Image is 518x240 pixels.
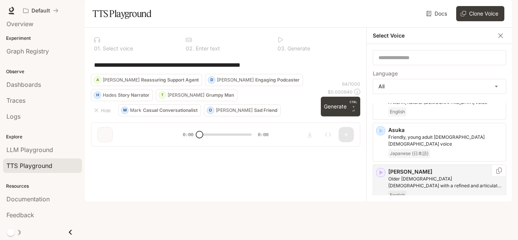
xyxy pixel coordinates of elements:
[373,71,398,76] p: Language
[286,46,310,51] p: Generate
[194,46,220,51] p: Enter text
[168,93,204,97] p: [PERSON_NAME]
[456,6,504,21] button: Clone Voice
[94,74,101,86] div: A
[143,108,198,113] p: Casual Conversationalist
[321,97,360,116] button: GenerateCTRL +⏎
[94,89,101,101] div: H
[91,89,153,101] button: HHadesStory Narrator
[94,46,101,51] p: 0 1 .
[425,6,450,21] a: Docs
[103,93,116,97] p: Hades
[254,108,277,113] p: Sad Friend
[118,104,201,116] button: MMarkCasual Conversationalist
[216,108,253,113] p: [PERSON_NAME]
[388,168,503,176] p: [PERSON_NAME]
[93,6,151,21] h1: TTS Playground
[342,81,360,87] p: 64 / 1000
[205,74,303,86] button: D[PERSON_NAME]Engaging Podcaster
[388,126,503,134] p: Asuka
[255,78,300,82] p: Engaging Podcaster
[495,168,503,174] button: Copy Voice ID
[20,3,62,18] button: All workspaces
[208,74,215,86] div: D
[130,108,141,113] p: Mark
[388,107,407,116] span: English
[159,89,166,101] div: T
[101,46,133,51] p: Select voice
[186,46,194,51] p: 0 2 .
[350,100,357,113] p: ⏎
[91,104,115,116] button: Hide
[121,104,128,116] div: M
[204,104,281,116] button: O[PERSON_NAME]Sad Friend
[388,176,503,189] p: Older British male with a refined and articulate voice
[118,93,149,97] p: Story Narrator
[350,100,357,109] p: CTRL +
[207,104,214,116] div: O
[141,78,199,82] p: Reassuring Support Agent
[91,74,202,86] button: A[PERSON_NAME]Reassuring Support Agent
[388,134,503,147] p: Friendly, young adult Japanese female voice
[31,8,50,14] p: Default
[103,78,140,82] p: [PERSON_NAME]
[206,93,234,97] p: Grumpy Man
[388,149,430,158] span: Japanese (日本語)
[328,89,353,95] p: $ 0.000640
[373,79,506,94] div: All
[278,46,286,51] p: 0 3 .
[156,89,237,101] button: T[PERSON_NAME]Grumpy Man
[217,78,254,82] p: [PERSON_NAME]
[388,191,407,200] span: English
